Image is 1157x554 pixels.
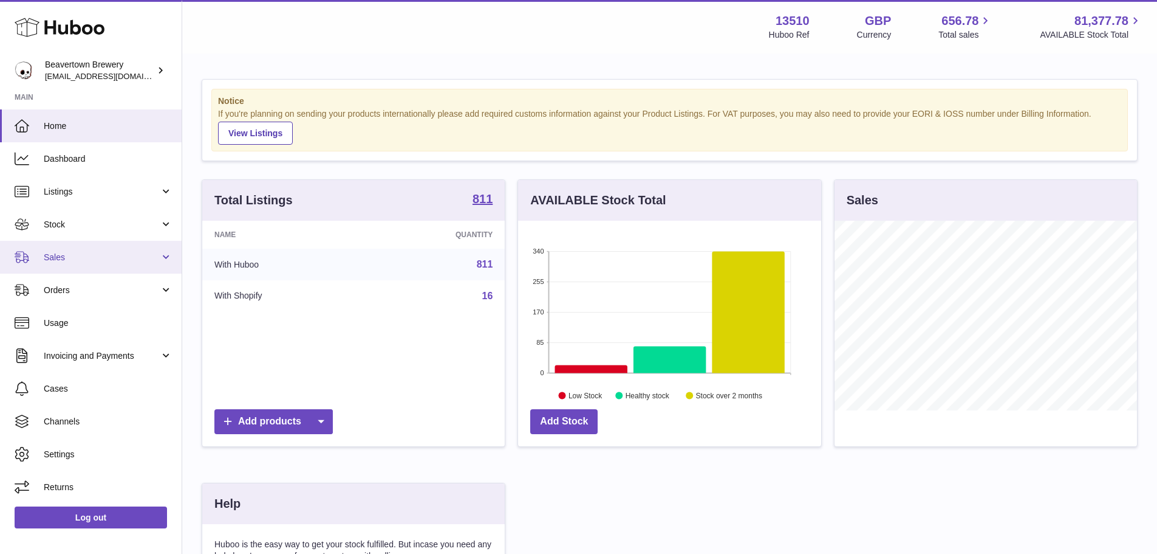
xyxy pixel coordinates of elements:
h3: Help [214,496,241,512]
h3: AVAILABLE Stock Total [530,192,666,209]
text: 0 [541,369,544,376]
strong: 811 [473,193,493,205]
span: Settings [44,449,172,460]
a: Add Stock [530,409,598,434]
td: With Huboo [202,249,366,280]
div: Huboo Ref [769,29,810,41]
span: Sales [44,252,160,263]
div: Currency [857,29,892,41]
div: Beavertown Brewery [45,59,154,82]
text: Low Stock [568,391,602,400]
a: Log out [15,507,167,528]
a: Add products [214,409,333,434]
a: 811 [473,193,493,207]
text: 170 [533,308,544,316]
td: With Shopify [202,280,366,312]
strong: Notice [218,95,1121,107]
a: View Listings [218,122,293,145]
span: 656.78 [941,13,978,29]
span: [EMAIL_ADDRESS][DOMAIN_NAME] [45,71,179,81]
a: 16 [482,291,493,301]
span: Usage [44,317,172,329]
div: If you're planning on sending your products internationally please add required customs informati... [218,108,1121,145]
span: AVAILABLE Stock Total [1040,29,1142,41]
img: internalAdmin-13510@internal.huboo.com [15,61,33,80]
h3: Total Listings [214,192,293,209]
a: 811 [477,259,493,269]
span: Listings [44,186,160,198]
text: Stock over 2 months [696,391,762,400]
text: 340 [533,248,544,255]
text: 255 [533,278,544,285]
span: Channels [44,416,172,428]
span: Invoicing and Payments [44,350,160,362]
h3: Sales [847,192,878,209]
a: 656.78 Total sales [938,13,992,41]
span: Returns [44,482,172,493]
span: Cases [44,383,172,395]
strong: GBP [865,13,891,29]
text: Healthy stock [626,391,670,400]
span: Total sales [938,29,992,41]
span: Stock [44,219,160,230]
strong: 13510 [776,13,810,29]
span: 81,377.78 [1074,13,1128,29]
span: Home [44,120,172,132]
th: Quantity [366,221,505,249]
span: Dashboard [44,153,172,165]
span: Orders [44,285,160,296]
text: 85 [537,339,544,346]
th: Name [202,221,366,249]
a: 81,377.78 AVAILABLE Stock Total [1040,13,1142,41]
